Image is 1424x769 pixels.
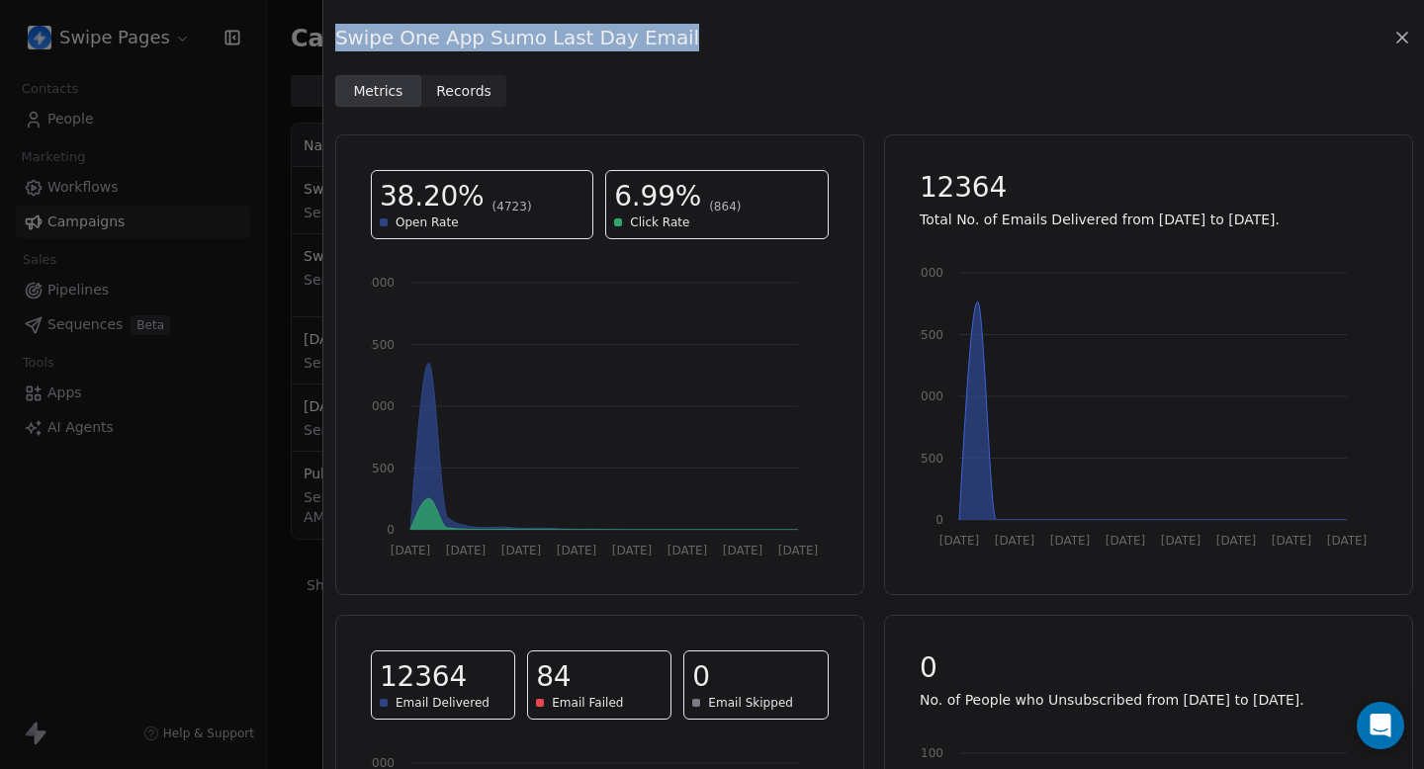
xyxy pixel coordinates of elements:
span: Click Rate [630,214,689,230]
tspan: [DATE] [994,534,1034,548]
tspan: [DATE] [501,544,542,557]
tspan: [DATE] [667,544,708,557]
span: 6.99% [614,179,701,214]
span: 38.20% [380,179,485,214]
tspan: [DATE] [612,544,653,557]
tspan: [DATE] [557,544,597,557]
span: Records [436,81,491,102]
tspan: [DATE] [1326,534,1367,548]
tspan: 3000 [364,399,395,413]
tspan: [DATE] [1105,534,1145,548]
p: Total No. of Emails Delivered from [DATE] to [DATE]. [920,210,1378,229]
span: Swipe One App Sumo Last Day Email [335,24,699,51]
span: (4723) [492,199,532,214]
tspan: 100 [921,746,943,760]
span: 12364 [920,170,1007,206]
p: No. of People who Unsubscribed from [DATE] to [DATE]. [920,690,1378,710]
tspan: [DATE] [1215,534,1256,548]
span: Email Failed [552,695,623,711]
tspan: 10500 [905,328,942,342]
span: Email Delivered [396,695,489,711]
tspan: [DATE] [723,544,763,557]
tspan: 4500 [364,338,395,352]
tspan: [DATE] [446,544,487,557]
tspan: 7000 [913,389,943,403]
tspan: 0 [935,513,943,527]
span: 12364 [380,659,467,695]
tspan: 3500 [913,452,943,466]
tspan: [DATE] [1049,534,1090,548]
tspan: [DATE] [391,544,431,557]
span: 84 [536,659,571,695]
span: Email Skipped [708,695,793,711]
tspan: 6000 [364,276,395,290]
span: 0 [920,650,937,686]
span: (864) [709,199,741,214]
div: Open Intercom Messenger [1357,702,1404,749]
tspan: 0 [387,523,395,537]
span: Open Rate [396,214,459,230]
tspan: [DATE] [938,534,979,548]
tspan: 1500 [364,462,395,475]
tspan: [DATE] [1160,534,1201,548]
tspan: [DATE] [778,544,819,557]
tspan: 14000 [905,266,942,280]
tspan: [DATE] [1271,534,1311,548]
span: 0 [692,659,710,695]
